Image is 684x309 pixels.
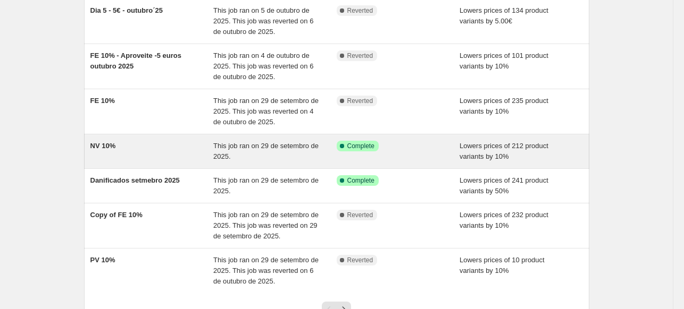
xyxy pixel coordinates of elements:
span: FE 10% [90,97,115,105]
span: Complete [347,142,374,150]
span: Lowers prices of 10 product variants by 10% [460,256,545,274]
span: Lowers prices of 212 product variants by 10% [460,142,548,160]
span: This job ran on 5 de outubro de 2025. This job was reverted on 6 de outubro de 2025. [213,6,313,36]
span: This job ran on 29 de setembro de 2025. [213,142,319,160]
span: This job ran on 29 de setembro de 2025. [213,176,319,195]
span: Complete [347,176,374,185]
span: This job ran on 29 de setembro de 2025. This job was reverted on 29 de setembro de 2025. [213,211,319,240]
span: NV 10% [90,142,116,150]
span: Reverted [347,6,373,15]
span: Dia 5 - 5€ - outubro´25 [90,6,163,14]
span: Reverted [347,51,373,60]
span: Lowers prices of 241 product variants by 50% [460,176,548,195]
span: Lowers prices of 134 product variants by 5.00€ [460,6,548,25]
span: Lowers prices of 235 product variants by 10% [460,97,548,115]
span: This job ran on 29 de setembro de 2025. This job was reverted on 6 de outubro de 2025. [213,256,319,285]
span: Copy of FE 10% [90,211,143,219]
span: Reverted [347,97,373,105]
span: PV 10% [90,256,115,264]
span: This job ran on 29 de setembro de 2025. This job was reverted on 4 de outubro de 2025. [213,97,319,126]
span: FE 10% - Aproveite -5 euros outubro 2025 [90,51,181,70]
span: Danificados setmebro 2025 [90,176,180,184]
span: Lowers prices of 101 product variants by 10% [460,51,548,70]
span: Reverted [347,211,373,219]
span: Lowers prices of 232 product variants by 10% [460,211,548,229]
span: Reverted [347,256,373,264]
span: This job ran on 4 de outubro de 2025. This job was reverted on 6 de outubro de 2025. [213,51,313,81]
